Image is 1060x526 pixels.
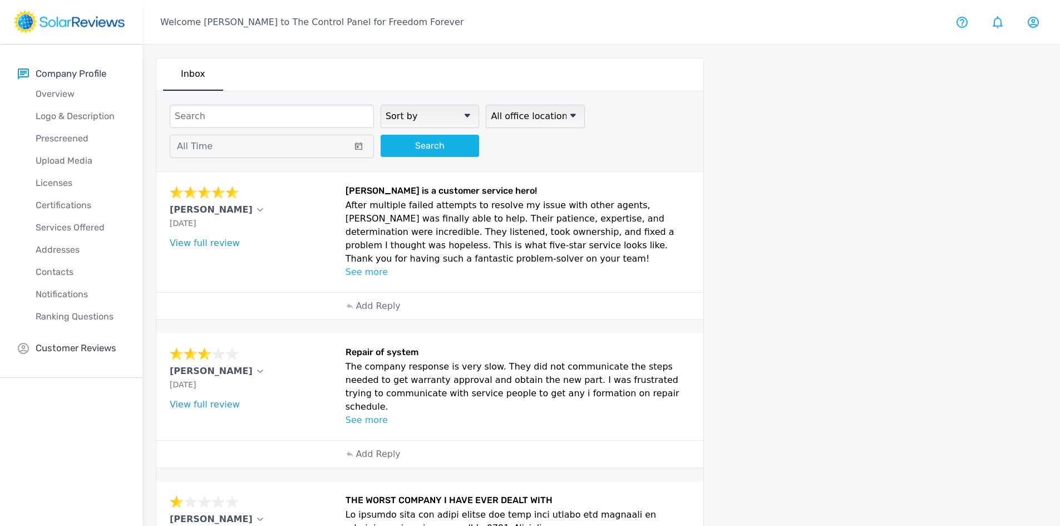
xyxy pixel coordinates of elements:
p: [PERSON_NAME] [170,203,253,217]
p: Upload Media [18,154,142,168]
a: Licenses [18,172,142,194]
a: Contacts [18,261,142,283]
p: Welcome [PERSON_NAME] to The Control Panel for Freedom Forever [160,16,464,29]
a: Ranking Questions [18,306,142,328]
a: View full review [170,238,240,248]
a: View full review [170,399,240,410]
a: Overview [18,83,142,105]
p: Services Offered [18,221,142,234]
p: Overview [18,87,142,101]
p: Certifications [18,199,142,212]
p: [PERSON_NAME] [170,365,253,378]
span: [DATE] [170,380,196,389]
p: Contacts [18,266,142,279]
a: Notifications [18,283,142,306]
p: After multiple failed attempts to resolve my issue with other agents, [PERSON_NAME] was finally a... [346,199,691,266]
p: Licenses [18,176,142,190]
p: Inbox [181,67,205,81]
p: Add Reply [356,448,400,461]
p: Add Reply [356,299,400,313]
p: Notifications [18,288,142,301]
p: Company Profile [36,67,106,81]
span: [DATE] [170,219,196,228]
a: Addresses [18,239,142,261]
h6: THE WORST COMPANY I HAVE EVER DEALT WITH [346,495,691,508]
a: Services Offered [18,217,142,239]
p: Prescreened [18,132,142,145]
h6: [PERSON_NAME] is a customer service hero! [346,185,691,199]
button: All Time [170,135,374,158]
p: Customer Reviews [36,341,116,355]
a: Certifications [18,194,142,217]
p: See more [346,414,691,427]
a: Prescreened [18,127,142,150]
p: [PERSON_NAME] [170,513,253,526]
p: Ranking Questions [18,310,142,323]
p: Addresses [18,243,142,257]
input: Search [170,105,374,128]
p: The company response is very slow. They did not communicate the steps needed to get warranty appr... [346,360,691,414]
a: Upload Media [18,150,142,172]
span: All Time [177,141,213,151]
p: Logo & Description [18,110,142,123]
a: Logo & Description [18,105,142,127]
button: Search [381,135,479,157]
p: See more [346,266,691,279]
h6: Repair of system [346,347,691,360]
